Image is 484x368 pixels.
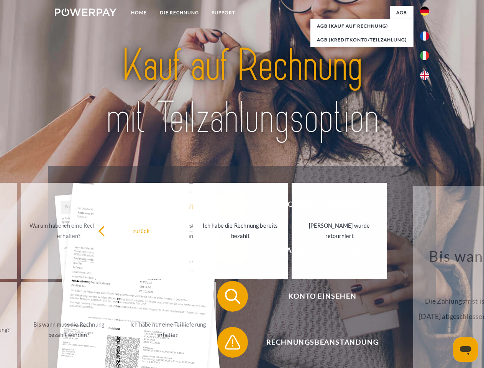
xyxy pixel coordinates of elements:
span: Konto einsehen [228,281,416,312]
img: fr [420,31,429,41]
img: de [420,7,429,16]
div: Ich habe die Rechnung bereits bezahlt [197,220,284,241]
a: AGB (Kreditkonto/Teilzahlung) [310,33,413,47]
button: Konto einsehen [217,281,417,312]
span: Rechnungsbeanstandung [228,327,416,358]
a: DIE RECHNUNG [153,6,205,20]
img: logo-powerpay-white.svg [55,8,116,16]
a: agb [390,6,413,20]
a: SUPPORT [205,6,242,20]
div: Ich habe nur eine Teillieferung erhalten [125,319,211,340]
a: Home [125,6,153,20]
button: Rechnungsbeanstandung [217,327,417,358]
img: en [420,71,429,80]
div: [PERSON_NAME] wurde retourniert [296,220,382,241]
img: qb_warning.svg [223,333,242,352]
div: Bis wann muss die Rechnung bezahlt werden? [26,319,112,340]
a: AGB (Kauf auf Rechnung) [310,19,413,33]
img: qb_search.svg [223,287,242,306]
div: zurück [98,225,184,236]
iframe: Schaltfläche zum Öffnen des Messaging-Fensters [453,337,478,362]
img: title-powerpay_de.svg [73,37,411,147]
img: it [420,51,429,60]
div: Warum habe ich eine Rechnung erhalten? [26,220,112,241]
